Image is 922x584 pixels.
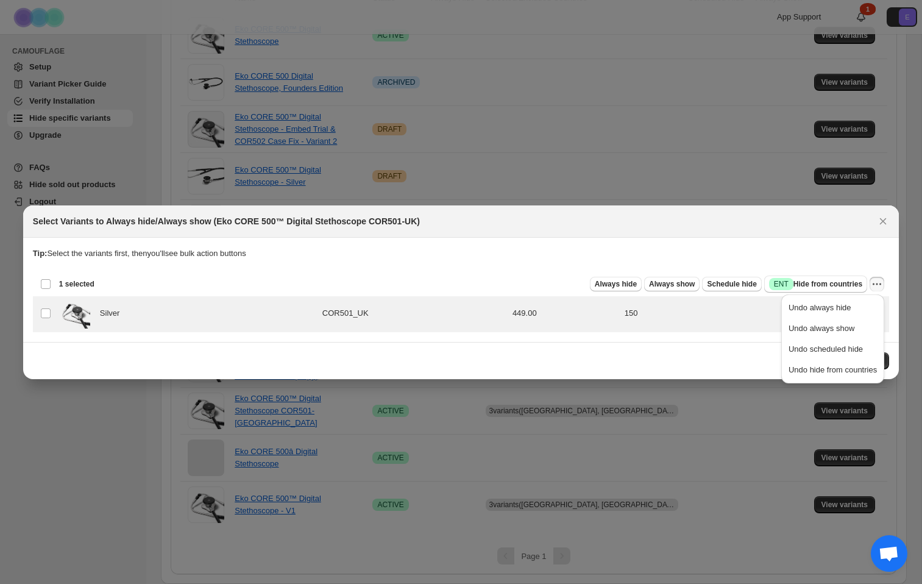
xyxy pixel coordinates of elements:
button: Close [874,213,892,230]
span: Always hide [595,279,637,289]
p: Select the variants first, then you'll see bulk action buttons [33,247,889,260]
strong: Tip: [33,249,48,258]
button: Schedule hide [702,277,761,291]
button: SuccessENTHide from countries [764,276,867,293]
h2: Select Variants to Always hide/Always show (Eko CORE 500™ Digital Stethoscope COR501-UK) [33,215,420,227]
div: Open chat [871,535,907,572]
button: Always show [644,277,700,291]
span: Undo always show [789,324,854,333]
button: Undo scheduled hide [785,340,881,359]
span: Undo hide from countries [789,365,877,374]
span: Undo scheduled hide [789,344,863,354]
span: Undo always hide [789,303,851,312]
td: 449.00 [509,294,621,332]
button: Undo always hide [785,298,881,318]
span: Schedule hide [707,279,756,289]
span: ENT [774,279,789,289]
span: Hide from countries [769,278,862,290]
span: Always show [649,279,695,289]
span: 1 selected [59,279,94,289]
button: Always hide [590,277,642,291]
button: Undo always show [785,319,881,338]
button: Undo hide from countries [785,360,881,380]
button: More actions [870,277,884,291]
span: Silver [100,307,126,319]
td: COR501_UK [319,294,509,332]
td: 150 [621,294,889,332]
img: control-2_main-silver.png [60,298,90,329]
